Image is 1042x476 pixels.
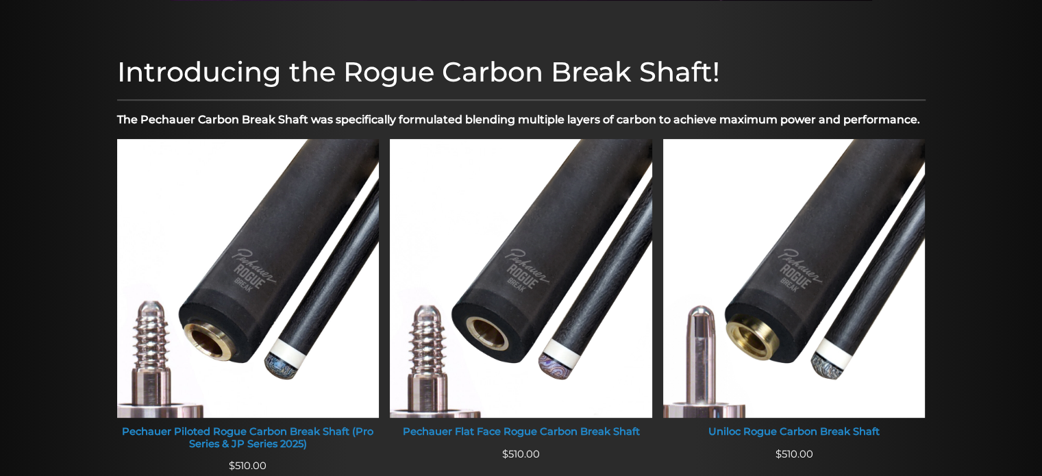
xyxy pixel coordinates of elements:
span: 510.00 [229,460,266,472]
span: $ [229,460,235,472]
img: Pechauer Flat Face Rogue Carbon Break Shaft [390,139,652,418]
a: Pechauer Flat Face Rogue Carbon Break Shaft Pechauer Flat Face Rogue Carbon Break Shaft [390,139,652,447]
div: Pechauer Piloted Rogue Carbon Break Shaft (Pro Series & JP Series 2025) [117,426,380,450]
span: $ [502,448,508,460]
span: $ [776,448,782,460]
span: 510.00 [776,448,813,460]
a: Uniloc Rogue Carbon Break Shaft Uniloc Rogue Carbon Break Shaft [663,139,926,447]
img: Pechauer Piloted Rogue Carbon Break Shaft (Pro Series & JP Series 2025) [117,139,380,418]
strong: The Pechauer Carbon Break Shaft was specifically formulated blending multiple layers of carbon to... [117,113,920,126]
div: Uniloc Rogue Carbon Break Shaft [663,426,926,438]
a: Pechauer Piloted Rogue Carbon Break Shaft (Pro Series & JP Series 2025) Pechauer Piloted Rogue Ca... [117,139,380,459]
img: Uniloc Rogue Carbon Break Shaft [663,139,926,418]
h1: Introducing the Rogue Carbon Break Shaft! [117,55,926,88]
span: 510.00 [502,448,540,460]
div: Pechauer Flat Face Rogue Carbon Break Shaft [390,426,652,438]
